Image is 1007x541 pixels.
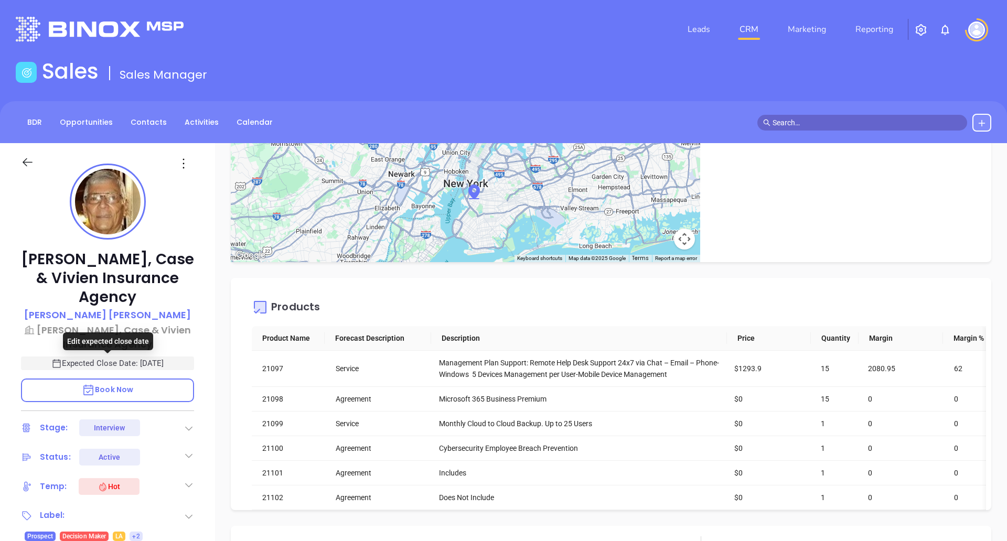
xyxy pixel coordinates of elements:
div: 21097 [262,363,321,374]
th: Description [431,326,726,351]
div: 0 [954,492,987,503]
div: 21102 [262,492,321,503]
div: Temp: [40,479,67,494]
div: Microsoft 365 Business Premium [439,393,720,405]
div: $0 [734,467,806,479]
img: iconNotification [939,24,951,36]
button: Map camera controls [674,229,695,250]
div: Monthly Cloud to Cloud Backup. Up to 25 Users [439,418,720,429]
div: Includes [439,467,720,479]
img: Google [233,248,268,262]
th: Forecast Description [325,326,432,351]
a: [PERSON_NAME], Case & Vivien Insurance Agency [21,323,194,351]
div: 1 [821,467,853,479]
div: Agreement [336,467,424,479]
div: Hot [98,480,120,493]
a: Open this area in Google Maps (opens a new window) [233,248,268,262]
button: Keyboard shortcuts [517,255,562,262]
div: Service [336,363,424,374]
div: $0 [734,442,806,454]
a: [PERSON_NAME] [PERSON_NAME] [24,308,191,323]
div: 0 [954,442,987,454]
a: Contacts [124,114,173,131]
div: Cybersecurity Employee Breach Prevention [439,442,720,454]
img: profile-user [75,169,141,234]
div: 2080.95 [868,363,939,374]
div: 0 [868,467,939,479]
div: 1 [821,418,853,429]
div: $0 [734,393,806,405]
div: Active [99,449,120,466]
div: 21098 [262,393,321,405]
a: Activities [178,114,225,131]
div: 0 [868,418,939,429]
th: Product Name [252,326,324,351]
div: 1 [821,492,853,503]
a: Reporting [851,19,897,40]
a: Calendar [230,114,279,131]
div: Management Plan Support: Remote Help Desk Support 24x7 via Chat – Email – Phone-Windows 5 Devices... [439,357,720,380]
th: Price [727,326,811,351]
div: 1 [821,442,853,454]
p: [PERSON_NAME], Case & Vivien Insurance Agency [21,250,194,307]
div: Agreement [336,393,424,405]
div: Service [336,418,424,429]
div: Status: [40,449,71,465]
div: 15 [821,363,853,374]
div: Stage: [40,420,68,436]
p: [PERSON_NAME] [PERSON_NAME] [24,308,191,322]
div: Edit expected close date [63,332,153,350]
p: Expected Close Date: [DATE] [21,356,194,370]
div: 15 [821,393,853,405]
th: Margin [859,326,943,351]
div: 0 [868,442,939,454]
div: Interview [94,419,125,436]
div: 0 [868,393,939,405]
div: Does Not Include [439,492,720,503]
th: Quantity [811,326,859,351]
div: 21100 [262,442,321,454]
a: Opportunities [53,114,119,131]
a: Leads [683,19,714,40]
a: CRM [735,19,763,40]
input: Search… [773,117,961,128]
a: Report a map error [655,255,697,261]
div: $0 [734,418,806,429]
img: logo [16,17,184,41]
span: Sales Manager [120,67,207,83]
span: Map data ©2025 Google [569,255,626,261]
a: Terms (opens in new tab) [632,254,649,262]
h1: Sales [42,59,99,84]
div: Agreement [336,442,424,454]
div: 21099 [262,418,321,429]
th: Margin % [943,326,991,351]
div: 21101 [262,467,321,479]
div: 62 [954,363,987,374]
a: BDR [21,114,48,131]
div: Agreement [336,492,424,503]
div: $1293.9 [734,363,806,374]
span: search [763,119,770,126]
img: iconSetting [915,24,927,36]
div: 0 [954,467,987,479]
a: Marketing [784,19,830,40]
span: Book Now [82,384,133,395]
div: 0 [868,492,939,503]
div: 0 [954,393,987,405]
img: user [968,21,985,38]
div: Label: [40,507,65,523]
div: Products [271,301,320,316]
div: $0 [734,492,806,503]
div: 0 [954,418,987,429]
